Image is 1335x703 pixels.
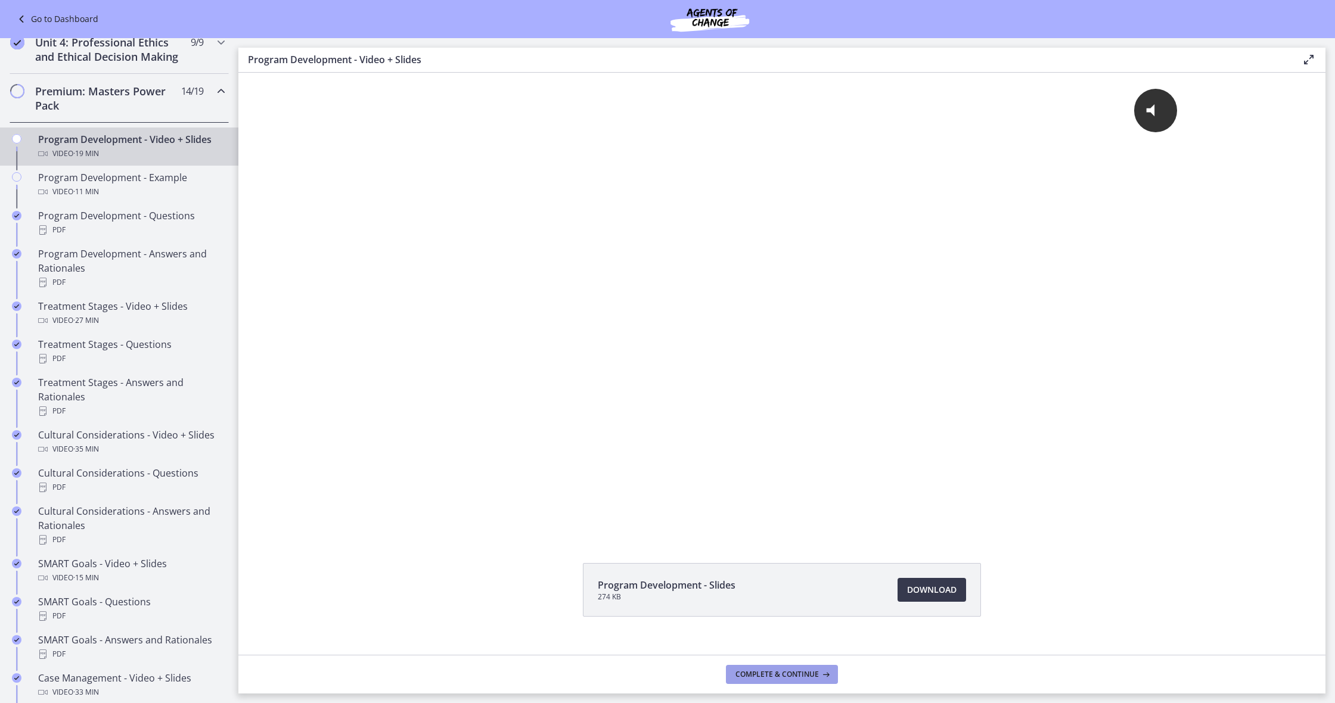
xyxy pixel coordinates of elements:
span: · 15 min [73,571,99,585]
a: Go to Dashboard [14,12,98,26]
button: Complete & continue [726,665,838,684]
i: Completed [12,378,21,387]
div: SMART Goals - Answers and Rationales [38,633,224,661]
div: PDF [38,609,224,623]
div: PDF [38,480,224,494]
span: · 33 min [73,685,99,699]
span: 9 / 9 [191,35,203,49]
span: Program Development - Slides [598,578,735,592]
div: Video [38,442,224,456]
div: Case Management - Video + Slides [38,671,224,699]
h3: Program Development - Video + Slides [248,52,1283,67]
div: Cultural Considerations - Questions [38,466,224,494]
span: 14 / 19 [181,84,203,98]
div: PDF [38,351,224,366]
i: Completed [10,35,24,49]
div: SMART Goals - Questions [38,595,224,623]
span: · 35 min [73,442,99,456]
span: 274 KB [598,592,735,602]
iframe: Video Lesson [238,73,1325,536]
span: Complete & continue [735,670,819,679]
i: Completed [12,506,21,516]
i: Completed [12,340,21,349]
div: PDF [38,533,224,547]
i: Completed [12,635,21,645]
i: Completed [12,430,21,440]
div: PDF [38,275,224,290]
div: PDF [38,404,224,418]
div: Program Development - Video + Slides [38,132,224,161]
h2: Unit 4: Professional Ethics and Ethical Decision Making [35,35,181,64]
div: Program Development - Questions [38,209,224,237]
div: Cultural Considerations - Answers and Rationales [38,504,224,547]
div: Video [38,571,224,585]
i: Completed [12,673,21,683]
div: Treatment Stages - Video + Slides [38,299,224,328]
div: Program Development - Answers and Rationales [38,247,224,290]
i: Completed [12,211,21,220]
div: Cultural Considerations - Video + Slides [38,428,224,456]
div: SMART Goals - Video + Slides [38,556,224,585]
span: · 11 min [73,185,99,199]
h2: Premium: Masters Power Pack [35,84,181,113]
div: PDF [38,223,224,237]
img: Agents of Change [638,5,781,33]
i: Completed [12,559,21,568]
i: Completed [12,249,21,259]
div: Video [38,685,224,699]
i: Completed [12,597,21,606]
div: PDF [38,647,224,661]
a: Download [898,578,966,602]
i: Completed [12,301,21,311]
div: Video [38,147,224,161]
div: Video [38,313,224,328]
div: Program Development - Example [38,170,224,199]
div: Video [38,185,224,199]
i: Completed [12,468,21,478]
div: Treatment Stages - Questions [38,337,224,366]
span: · 19 min [73,147,99,161]
div: Treatment Stages - Answers and Rationales [38,375,224,418]
span: Download [907,583,957,597]
span: · 27 min [73,313,99,328]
